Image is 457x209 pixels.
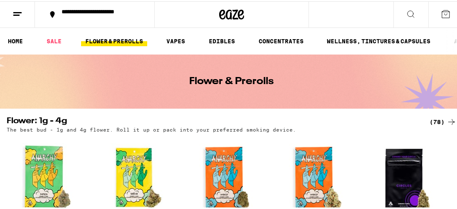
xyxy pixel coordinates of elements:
[323,35,435,45] a: WELLNESS, TINCTURES & CAPSULES
[190,75,274,85] h1: Flower & Prerolls
[430,116,457,126] a: (78)
[7,116,416,126] h2: Flower: 1g - 4g
[162,35,189,45] a: VAPES
[254,35,308,45] a: CONCENTRATES
[7,126,296,131] p: The best bud - 1g and 4g flower. Roll it up or pack into your preferred smoking device.
[81,35,147,45] a: FLOWER & PREROLLS
[42,35,66,45] a: SALE
[205,35,239,45] a: EDIBLES
[4,35,27,45] a: HOME
[9,6,64,12] span: Hi. Need any help?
